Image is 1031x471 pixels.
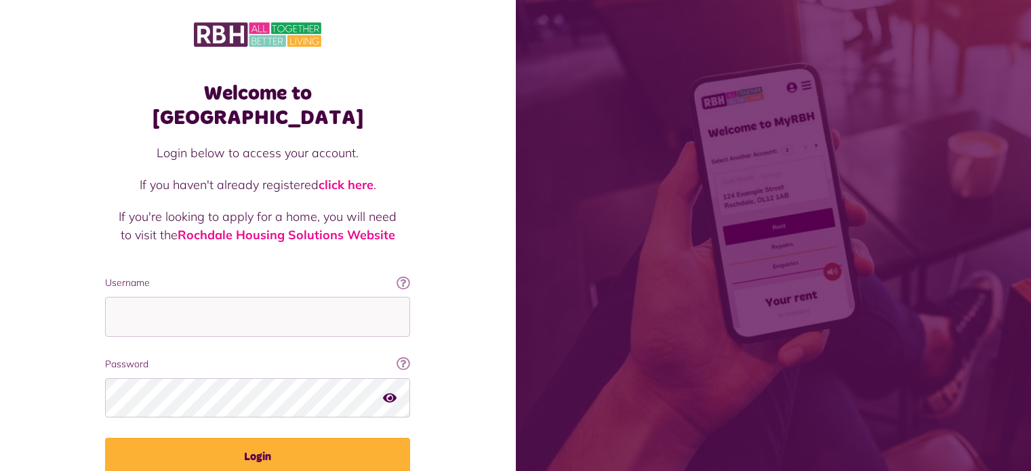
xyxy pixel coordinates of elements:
[119,176,397,194] p: If you haven't already registered .
[105,276,410,290] label: Username
[194,20,321,49] img: MyRBH
[105,357,410,371] label: Password
[178,227,395,243] a: Rochdale Housing Solutions Website
[119,207,397,244] p: If you're looking to apply for a home, you will need to visit the
[119,144,397,162] p: Login below to access your account.
[105,81,410,130] h1: Welcome to [GEOGRAPHIC_DATA]
[319,177,373,192] a: click here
